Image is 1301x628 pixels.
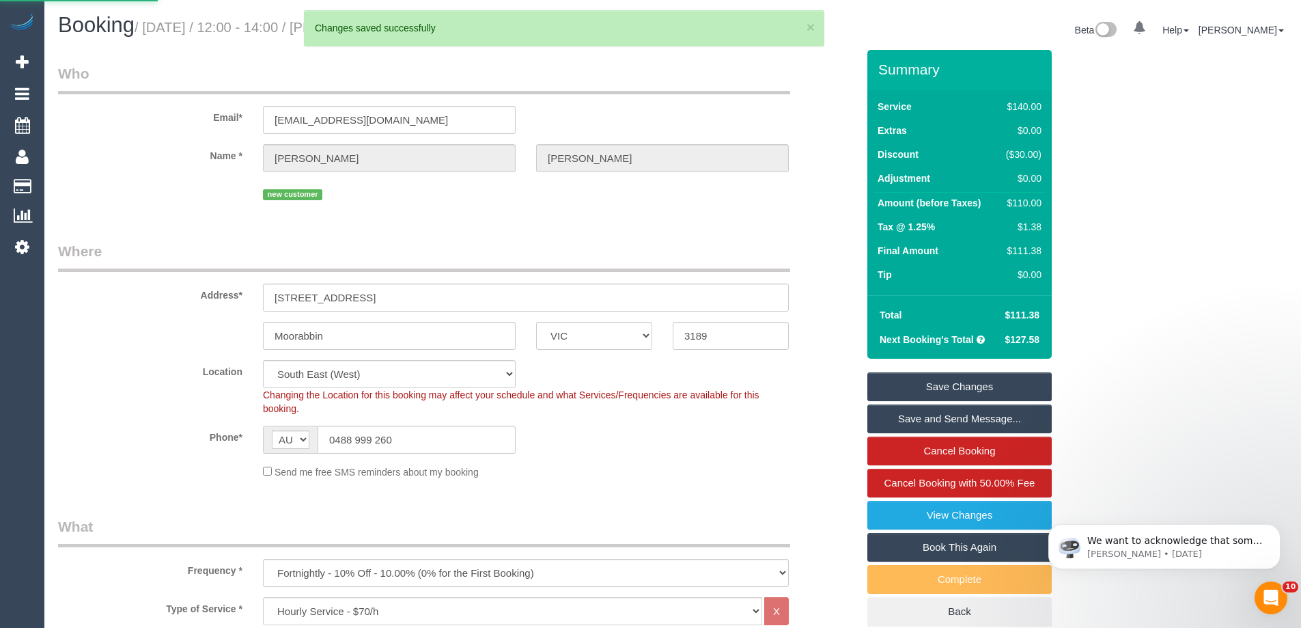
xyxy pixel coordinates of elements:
h3: Summary [878,62,1045,77]
legend: Who [58,64,790,94]
p: Message from Ellie, sent 5d ago [59,53,236,65]
div: $140.00 [1001,100,1041,113]
input: Suburb* [263,322,516,350]
span: We want to acknowledge that some users may be experiencing lag or slower performance in our softw... [59,40,235,227]
label: Location [48,360,253,379]
div: $0.00 [1001,124,1041,137]
span: 10 [1283,582,1298,592]
label: Phone* [48,426,253,444]
span: $127.58 [1005,334,1039,345]
a: View Changes [867,501,1052,530]
label: Amount (before Taxes) [878,196,981,210]
span: Booking [58,13,135,37]
a: Book This Again [867,533,1052,562]
a: Help [1162,25,1189,36]
div: $110.00 [1001,196,1041,210]
label: Final Amount [878,244,938,258]
div: $0.00 [1001,172,1041,185]
legend: Where [58,241,790,272]
a: Save Changes [867,372,1052,401]
label: Service [878,100,912,113]
div: $111.38 [1001,244,1041,258]
span: $111.38 [1005,310,1039,320]
label: Tax @ 1.25% [878,220,935,234]
div: $0.00 [1001,268,1041,282]
span: Cancel Booking with 50.00% Fee [884,477,1035,489]
img: New interface [1094,22,1117,40]
span: Changing the Location for this booking may affect your schedule and what Services/Frequencies are... [263,390,759,414]
input: Post Code* [673,322,789,350]
a: Save and Send Message... [867,405,1052,433]
button: × [807,20,815,34]
label: Tip [878,268,892,282]
iframe: Intercom live chat [1255,582,1287,614]
label: Email* [48,106,253,124]
strong: Total [880,310,901,320]
a: Beta [1075,25,1117,36]
input: Email* [263,106,516,134]
input: Last Name* [536,144,789,172]
input: First Name* [263,144,516,172]
legend: What [58,517,790,547]
label: Type of Service * [48,597,253,616]
input: Phone* [318,426,516,454]
a: [PERSON_NAME] [1199,25,1284,36]
a: Back [867,597,1052,626]
small: / [DATE] / 12:00 - 14:00 / [PERSON_NAME] [135,20,536,35]
label: Address* [48,284,253,302]
strong: Next Booking's Total [880,334,974,345]
div: $1.38 [1001,220,1041,234]
div: ($30.00) [1001,148,1041,161]
label: Name * [48,144,253,163]
div: Changes saved successfully [315,21,813,35]
label: Adjustment [878,172,930,185]
label: Discount [878,148,919,161]
a: Cancel Booking with 50.00% Fee [867,469,1052,497]
span: Send me free SMS reminders about my booking [275,467,479,478]
label: Frequency * [48,559,253,577]
span: new customer [263,189,322,200]
img: Automaid Logo [8,14,36,33]
label: Extras [878,124,907,137]
iframe: Intercom notifications message [1028,495,1301,591]
a: Cancel Booking [867,437,1052,465]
